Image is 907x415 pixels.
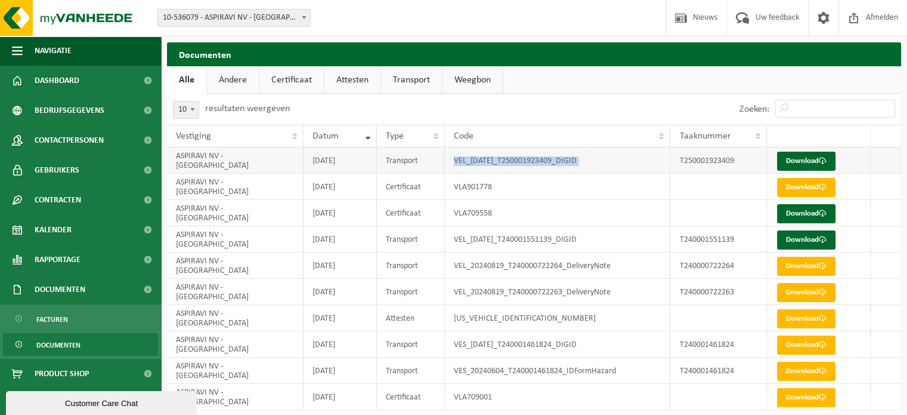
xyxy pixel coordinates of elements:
a: Download [777,336,835,355]
td: ASPIRAVI NV - [GEOGRAPHIC_DATA] [167,147,304,174]
span: Type [386,131,404,141]
td: Certificaat [377,384,445,410]
a: Alle [167,66,206,94]
td: VLA901778 [445,174,670,200]
span: Product Shop [35,359,89,389]
span: Taaknummer [679,131,730,141]
td: [DATE] [304,147,377,174]
a: Weegbon [442,66,503,94]
td: [DATE] [304,174,377,200]
span: Navigatie [35,36,72,66]
a: Download [777,152,835,171]
span: Contactpersonen [35,125,104,155]
td: VEL_[DATE]_T250001923409_DIGID [445,147,670,174]
td: ASPIRAVI NV - [GEOGRAPHIC_DATA] [167,305,304,331]
span: 10 [173,101,199,119]
td: T240000722263 [670,279,766,305]
a: Download [777,362,835,381]
label: resultaten weergeven [205,104,290,113]
td: T240001461824 [670,358,766,384]
span: Facturen [36,308,68,331]
td: Transport [377,358,445,384]
span: 10-536079 - ASPIRAVI NV - HARELBEKE [158,10,310,26]
td: Transport [377,279,445,305]
td: [DATE] [304,279,377,305]
td: VEL_[DATE]_T240001551139_DIGID [445,226,670,253]
td: T240000722264 [670,253,766,279]
td: ASPIRAVI NV - [GEOGRAPHIC_DATA] [167,331,304,358]
a: Facturen [3,308,158,330]
td: T250001923409 [670,147,766,174]
label: Zoeken: [739,104,769,114]
span: Gebruikers [35,155,79,185]
td: Certificaat [377,174,445,200]
td: T240001551139 [670,226,766,253]
td: VES_[DATE]_T240001461824_DIGID [445,331,670,358]
a: Download [777,283,835,302]
td: Attesten [377,305,445,331]
a: Attesten [324,66,380,94]
a: Download [777,257,835,276]
span: Rapportage [35,245,81,275]
span: Documenten [35,275,85,305]
td: Transport [377,331,445,358]
td: [DATE] [304,253,377,279]
td: ASPIRAVI NV - [GEOGRAPHIC_DATA] [167,226,304,253]
td: [DATE] [304,384,377,410]
a: Transport [381,66,442,94]
h2: Documenten [167,42,901,66]
span: 10 [174,102,199,118]
td: T240001461824 [670,331,766,358]
a: Download [777,309,835,328]
td: [DATE] [304,200,377,226]
td: ASPIRAVI NV - [GEOGRAPHIC_DATA] [167,174,304,200]
a: Download [777,230,835,250]
td: VEL_20240819_T240000722264_DeliveryNote [445,253,670,279]
td: ASPIRAVI NV - [GEOGRAPHIC_DATA] [167,253,304,279]
span: Code [454,131,473,141]
span: Dashboard [35,66,79,96]
a: Download [777,204,835,223]
span: Bedrijfsgegevens [35,96,104,125]
td: [US_VEHICLE_IDENTIFICATION_NUMBER] [445,305,670,331]
td: Transport [377,147,445,174]
span: Contracten [35,185,81,215]
a: Download [777,178,835,197]
td: Certificaat [377,200,445,226]
td: [DATE] [304,226,377,253]
td: Transport [377,226,445,253]
td: VEL_20240819_T240000722263_DeliveryNote [445,279,670,305]
span: Vestiging [176,131,211,141]
span: Kalender [35,215,72,245]
td: VLA709001 [445,384,670,410]
a: Andere [207,66,259,94]
td: [DATE] [304,331,377,358]
span: Documenten [36,334,81,356]
iframe: chat widget [6,389,199,415]
td: ASPIRAVI NV - [GEOGRAPHIC_DATA] [167,384,304,410]
td: VES_20240604_T240001461824_IDFormHazard [445,358,670,384]
td: ASPIRAVI NV - [GEOGRAPHIC_DATA] [167,358,304,384]
td: ASPIRAVI NV - [GEOGRAPHIC_DATA] [167,200,304,226]
span: 10-536079 - ASPIRAVI NV - HARELBEKE [157,9,311,27]
td: ASPIRAVI NV - [GEOGRAPHIC_DATA] [167,279,304,305]
td: [DATE] [304,358,377,384]
a: Certificaat [259,66,324,94]
a: Documenten [3,333,158,356]
td: VLA709558 [445,200,670,226]
a: Download [777,388,835,407]
td: [DATE] [304,305,377,331]
span: Datum [312,131,339,141]
td: Transport [377,253,445,279]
